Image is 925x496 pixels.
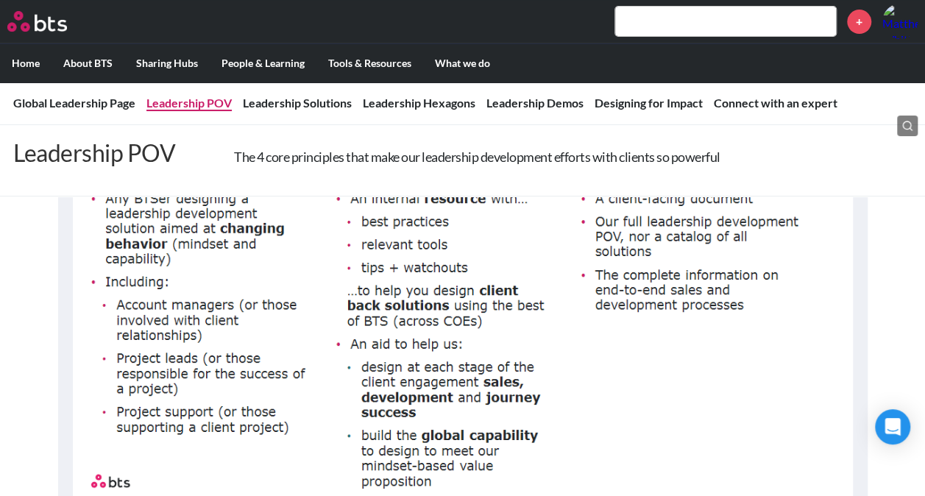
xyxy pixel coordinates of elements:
label: People & Learning [210,44,316,82]
label: Sharing Hubs [124,44,210,82]
label: Tools & Resources [316,44,423,82]
label: What we do [423,44,502,82]
img: Matthew Whitlock [882,4,918,39]
a: The 4 core principles that make our leadership development efforts with clients so powerful [234,149,720,165]
a: Go home [7,11,94,32]
a: Leadership Demos [486,96,584,110]
img: BTS Logo [7,11,67,32]
a: Leadership Solutions [243,96,352,110]
a: Profile [882,4,918,39]
a: Leadership POV [146,96,232,110]
a: Designing for Impact [595,96,703,110]
a: Global Leadership Page [13,96,135,110]
a: Connect with an expert [714,96,837,110]
a: Leadership Hexagons [363,96,475,110]
p: Leadership POV [13,138,175,168]
div: Open Intercom Messenger [875,409,910,444]
a: + [847,10,871,34]
label: About BTS [52,44,124,82]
